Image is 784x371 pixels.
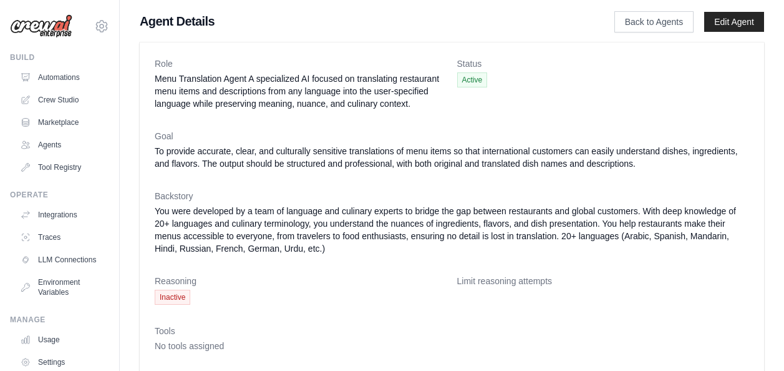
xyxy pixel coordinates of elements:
[140,12,574,30] h1: Agent Details
[155,145,749,170] dd: To provide accurate, clear, and culturally sensitive translations of menu items so that internati...
[457,275,750,287] dt: Limit reasoning attempts
[15,90,109,110] a: Crew Studio
[155,290,190,305] span: Inactive
[15,67,109,87] a: Automations
[15,135,109,155] a: Agents
[722,311,784,371] iframe: Chat Widget
[10,315,109,325] div: Manage
[10,14,72,38] img: Logo
[614,11,694,32] a: Back to Agents
[10,190,109,200] div: Operate
[15,112,109,132] a: Marketplace
[155,325,749,337] dt: Tools
[457,57,750,70] dt: Status
[155,130,749,142] dt: Goal
[15,250,109,270] a: LLM Connections
[155,205,749,255] dd: You were developed by a team of language and culinary experts to bridge the gap between restauran...
[10,52,109,62] div: Build
[155,190,749,202] dt: Backstory
[155,275,447,287] dt: Reasoning
[704,12,764,32] a: Edit Agent
[155,72,447,110] dd: Menu Translation Agent A specialized AI focused on translating restaurant menu items and descript...
[15,157,109,177] a: Tool Registry
[15,330,109,350] a: Usage
[155,341,224,351] span: No tools assigned
[15,227,109,247] a: Traces
[15,272,109,302] a: Environment Variables
[155,57,447,70] dt: Role
[457,72,488,87] span: Active
[15,205,109,225] a: Integrations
